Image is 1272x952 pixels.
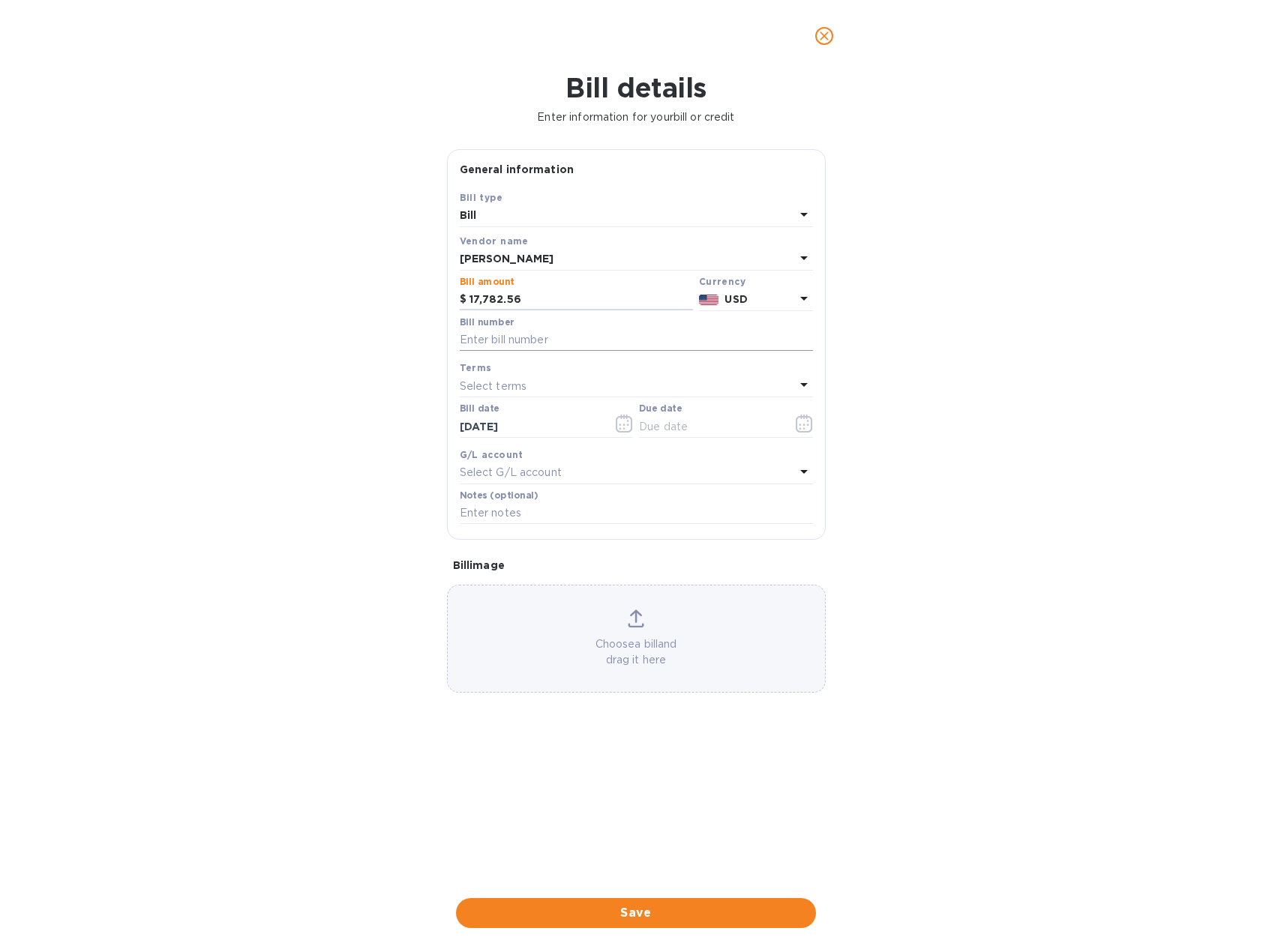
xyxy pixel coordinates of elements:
[460,465,562,480] p: Select G/L account
[460,192,503,203] b: Bill type
[460,362,492,373] b: Terms
[460,289,469,311] div: $
[460,253,554,265] b: [PERSON_NAME]
[699,276,745,287] b: Currency
[460,379,527,394] p: Select terms
[460,502,813,525] input: Enter notes
[12,72,1260,103] h1: Bill details
[469,289,693,311] input: $ Enter bill amount
[468,904,804,922] span: Save
[460,277,514,286] label: Bill amount
[460,449,523,460] b: G/L account
[12,109,1260,125] p: Enter information for your bill or credit
[460,415,601,438] input: Select date
[453,558,820,573] p: Bill image
[460,209,477,221] b: Bill
[460,318,514,327] label: Bill number
[448,636,825,668] p: Choose a bill and drag it here
[460,235,529,247] b: Vendor name
[460,329,813,352] input: Enter bill number
[456,898,816,928] button: Save
[639,405,682,414] label: Due date
[460,491,538,500] label: Notes (optional)
[806,18,842,54] button: close
[639,415,781,438] input: Due date
[724,293,747,305] b: USD
[460,163,574,175] b: General information
[699,295,719,305] img: USD
[460,405,499,414] label: Bill date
